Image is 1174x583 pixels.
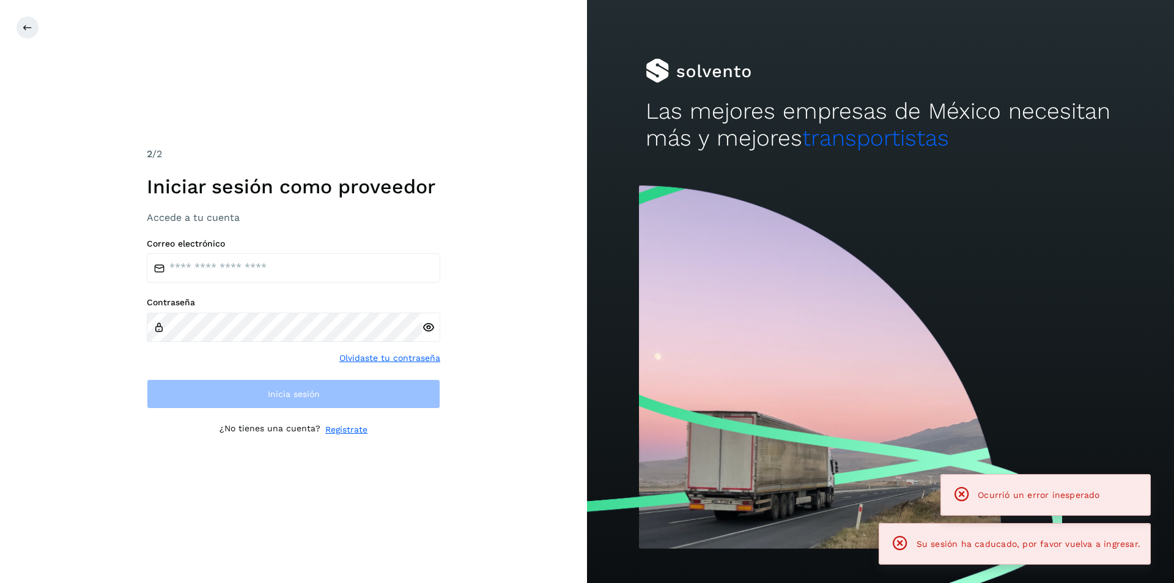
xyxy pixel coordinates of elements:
[220,423,320,436] p: ¿No tienes una cuenta?
[646,98,1115,152] h2: Las mejores empresas de México necesitan más y mejores
[917,539,1140,549] span: Su sesión ha caducado, por favor vuelva a ingresar.
[325,423,367,436] a: Regístrate
[147,239,440,249] label: Correo electrónico
[147,175,440,198] h1: Iniciar sesión como proveedor
[147,147,440,162] div: /2
[147,148,152,160] span: 2
[339,352,440,365] a: Olvidaste tu contraseña
[802,125,949,151] span: transportistas
[147,212,440,223] h3: Accede a tu cuenta
[268,390,320,398] span: Inicia sesión
[978,490,1099,500] span: Ocurrió un error inesperado
[147,379,440,409] button: Inicia sesión
[147,297,440,308] label: Contraseña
